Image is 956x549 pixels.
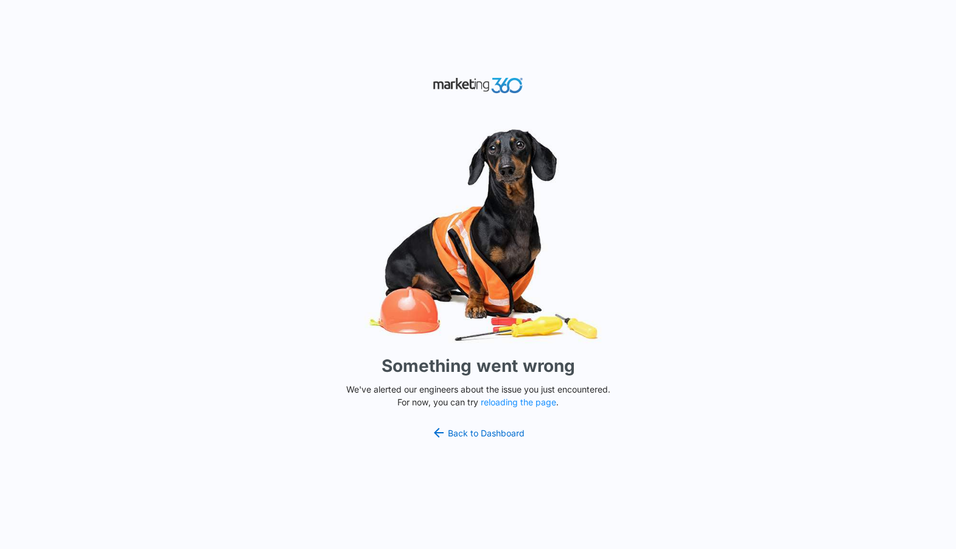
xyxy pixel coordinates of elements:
h1: Something went wrong [382,353,575,379]
img: Sad Dog [296,122,661,349]
p: We've alerted our engineers about the issue you just encountered. For now, you can try . [341,383,615,408]
img: Marketing 360 Logo [433,75,524,96]
a: Back to Dashboard [431,425,525,440]
button: reloading the page [481,397,556,407]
